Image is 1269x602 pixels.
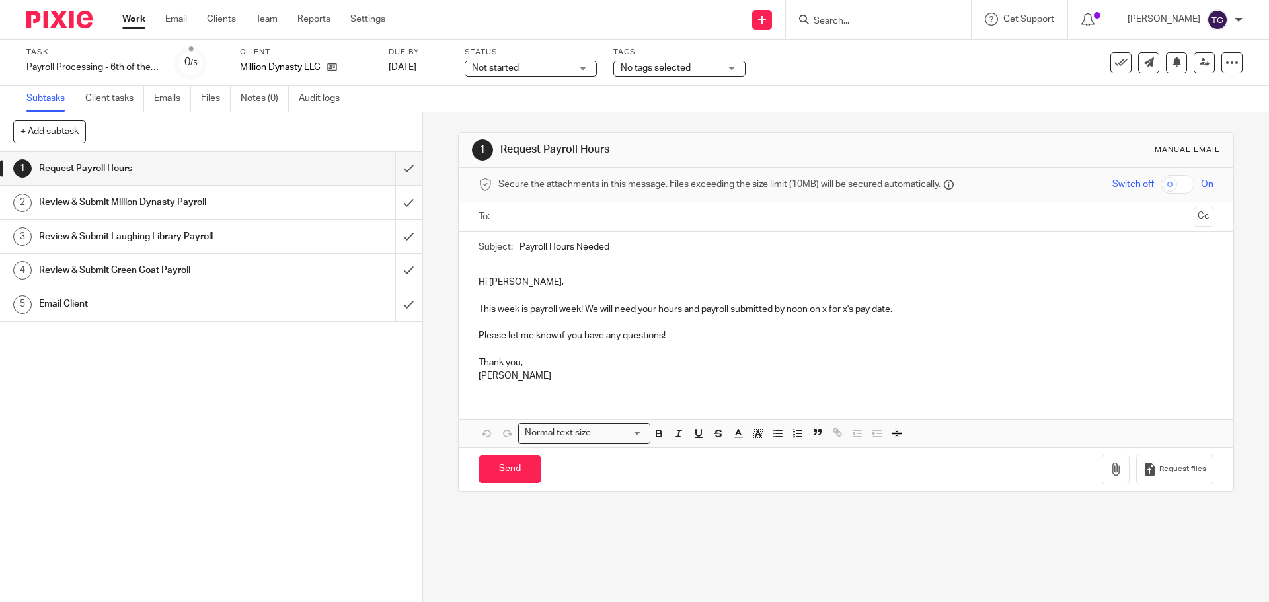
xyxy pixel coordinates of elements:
[240,47,372,57] label: Client
[1194,207,1213,227] button: Cc
[613,47,746,57] label: Tags
[299,86,350,112] a: Audit logs
[297,13,330,26] a: Reports
[479,369,1213,383] p: [PERSON_NAME]
[479,343,1213,370] p: Thank you,
[479,210,493,223] label: To:
[465,47,597,57] label: Status
[1138,52,1159,73] a: Send new email to Million Dynasty LLC
[1003,15,1054,24] span: Get Support
[1207,9,1228,30] img: svg%3E
[13,159,32,178] div: 1
[13,261,32,280] div: 4
[472,63,519,73] span: Not started
[389,47,448,57] label: Due by
[812,16,931,28] input: Search
[26,61,159,74] div: Payroll Processing - 6th of the Month
[26,11,93,28] img: Pixie
[500,143,874,157] h1: Request Payroll Hours
[39,260,268,280] h1: Review & Submit Green Goat Payroll
[479,455,541,484] input: Send
[13,227,32,246] div: 3
[472,139,493,161] div: 1
[395,287,422,320] div: Mark as done
[595,426,642,440] input: Search for option
[395,220,422,253] div: Mark as done
[13,120,86,143] button: + Add subtask
[518,423,650,443] div: Search for option
[39,159,268,178] h1: Request Payroll Hours
[479,241,513,254] label: Subject:
[26,47,159,57] label: Task
[350,13,385,26] a: Settings
[39,294,268,314] h1: Email Client
[240,61,321,74] p: Million Dynasty LLC
[39,227,268,246] h1: Review & Submit Laughing Library Payroll
[241,86,289,112] a: Notes (0)
[201,86,231,112] a: Files
[256,13,278,26] a: Team
[1112,178,1154,191] span: Switch off
[944,180,954,190] i: Files are stored in Pixie and a secure link is sent to the message recipient.
[1128,13,1200,26] p: [PERSON_NAME]
[479,276,1213,289] p: Hi [PERSON_NAME],
[207,13,236,26] a: Clients
[1136,455,1213,484] button: Request files
[389,63,416,72] span: [DATE]
[1159,464,1206,474] span: Request files
[122,13,145,26] a: Work
[1194,52,1215,73] a: Reassign task
[621,63,691,73] span: No tags selected
[13,295,32,314] div: 5
[85,86,144,112] a: Client tasks
[479,316,1213,343] p: Please let me know if you have any questions!
[395,254,422,287] div: Mark as done
[154,86,191,112] a: Emails
[1155,145,1220,155] div: Manual email
[1201,178,1213,191] span: On
[190,59,198,67] small: /5
[1166,52,1187,73] button: Snooze task
[13,194,32,212] div: 2
[184,55,198,70] div: 0
[395,186,422,219] div: Mark as done
[39,192,268,212] h1: Review & Submit Million Dynasty Payroll
[498,178,941,191] span: Secure the attachments in this message. Files exceeding the size limit (10MB) will be secured aut...
[165,13,187,26] a: Email
[395,152,422,185] div: Mark as done
[26,86,75,112] a: Subtasks
[521,426,594,440] span: Normal text size
[327,62,337,72] i: Open client page
[479,289,1213,316] p: This week is payroll week! We will need your hours and payroll submitted by noon on x for x's pay...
